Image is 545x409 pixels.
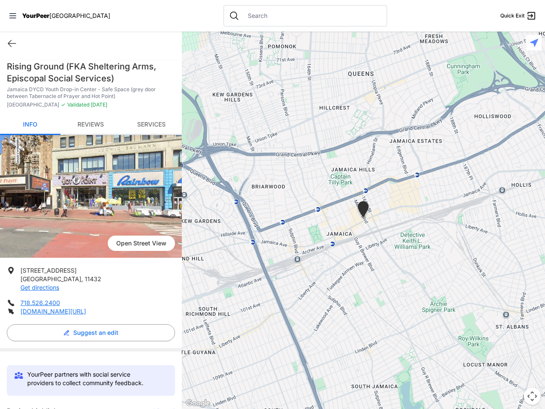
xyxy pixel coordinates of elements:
[27,370,158,387] p: YourPeer partners with social service providers to collect community feedback.
[73,328,118,337] span: Suggest an edit
[89,101,107,108] span: [DATE]
[500,11,536,21] a: Quick Exit
[67,101,89,108] span: Validated
[7,60,175,84] h1: Rising Ground (FKA Sheltering Arms, Episcopal Social Services)
[22,12,49,19] span: YourPeer
[20,267,77,274] span: [STREET_ADDRESS]
[85,275,101,282] span: 11432
[20,308,86,315] a: [DOMAIN_NAME][URL]
[184,398,212,409] a: Open this area in Google Maps (opens a new window)
[22,13,110,18] a: YourPeer[GEOGRAPHIC_DATA]
[60,115,121,135] a: Reviews
[243,12,381,20] input: Search
[500,12,525,19] span: Quick Exit
[61,101,66,108] span: ✓
[20,275,81,282] span: [GEOGRAPHIC_DATA]
[81,275,83,282] span: ,
[20,284,59,291] a: Get directions
[121,115,181,135] a: Services
[7,86,175,100] p: Jamaica DYCD Youth Drop-in Center - Safe Space (grey door between Tabernacle of Prayer and Hot Po...
[524,388,541,405] button: Map camera controls
[49,12,110,19] span: [GEOGRAPHIC_DATA]
[7,101,59,108] span: [GEOGRAPHIC_DATA]
[108,236,175,251] span: Open Street View
[7,324,175,341] button: Suggest an edit
[356,201,370,220] div: Jamaica DYCD Youth Drop-in Center - Safe Space (grey door between Tabernacle of Prayer and Hot Po...
[184,398,212,409] img: Google
[20,299,60,306] a: 718.526.2400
